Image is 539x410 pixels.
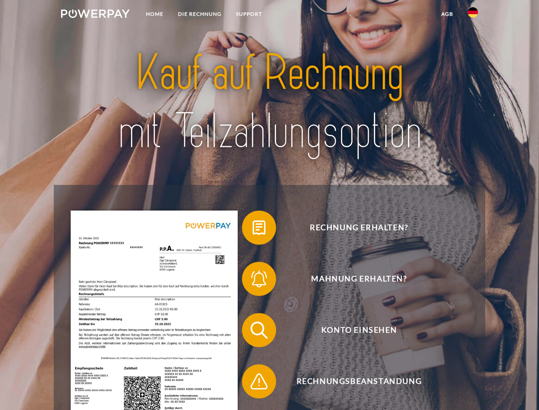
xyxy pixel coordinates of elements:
button: Rechnungsbeanstandung [242,364,464,398]
img: title-powerpay_de.svg [82,41,457,164]
img: qb_search.svg [248,319,270,341]
a: Home [139,6,171,22]
img: qb_warning.svg [248,371,270,392]
button: Konto einsehen [242,313,464,347]
img: logo-powerpay-white.svg [61,9,130,18]
a: SUPPORT [229,6,269,22]
a: DIE RECHNUNG [171,6,229,22]
button: Mahnung erhalten? [242,262,464,296]
a: agb [434,6,460,22]
span: Rechnungsbeanstandung [254,364,463,398]
span: Mahnung erhalten? [254,262,463,296]
span: Konto einsehen [254,313,463,347]
img: qb_bill.svg [248,217,270,238]
span: Rechnung erhalten? [254,211,463,245]
button: Rechnung erhalten? [242,211,464,245]
img: de [468,7,478,18]
img: qb_bell.svg [248,268,270,290]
